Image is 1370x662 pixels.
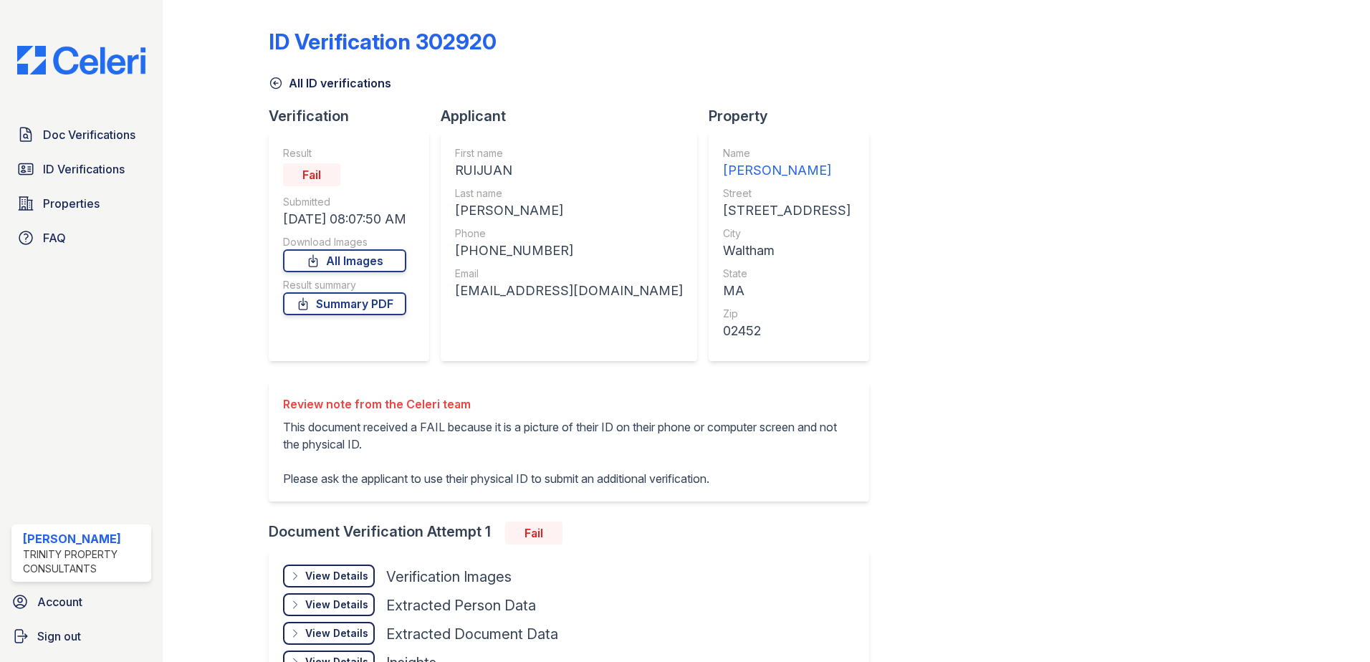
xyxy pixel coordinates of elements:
div: [PERSON_NAME] [723,160,851,181]
div: [EMAIL_ADDRESS][DOMAIN_NAME] [455,281,683,301]
span: Properties [43,195,100,212]
div: [STREET_ADDRESS] [723,201,851,221]
a: Properties [11,189,151,218]
div: First name [455,146,683,160]
div: Result [283,146,406,160]
div: Fail [505,522,562,545]
span: ID Verifications [43,160,125,178]
div: Document Verification Attempt 1 [269,522,881,545]
div: Phone [455,226,683,241]
a: All ID verifications [269,75,391,92]
div: Zip [723,307,851,321]
div: RUIJUAN [455,160,683,181]
span: Account [37,593,82,610]
a: ID Verifications [11,155,151,183]
div: [DATE] 08:07:50 AM [283,209,406,229]
div: Name [723,146,851,160]
div: Extracted Person Data [386,595,536,615]
div: Trinity Property Consultants [23,547,145,576]
span: Sign out [37,628,81,645]
div: Result summary [283,278,406,292]
div: Last name [455,186,683,201]
div: View Details [305,569,368,583]
div: Waltham [723,241,851,261]
div: ID Verification 302920 [269,29,497,54]
a: Doc Verifications [11,120,151,149]
div: Submitted [283,195,406,209]
a: Summary PDF [283,292,406,315]
div: Download Images [283,235,406,249]
span: FAQ [43,229,66,246]
a: FAQ [11,224,151,252]
a: Sign out [6,622,157,651]
div: [PERSON_NAME] [23,530,145,547]
div: Verification Images [386,567,512,587]
div: Review note from the Celeri team [283,395,855,413]
div: Fail [283,163,340,186]
div: 02452 [723,321,851,341]
div: Verification [269,106,441,126]
div: Extracted Document Data [386,624,558,644]
a: Name [PERSON_NAME] [723,146,851,181]
div: Email [455,267,683,281]
div: View Details [305,598,368,612]
p: This document received a FAIL because it is a picture of their ID on their phone or computer scre... [283,418,855,487]
a: All Images [283,249,406,272]
span: Doc Verifications [43,126,135,143]
div: Street [723,186,851,201]
img: CE_Logo_Blue-a8612792a0a2168367f1c8372b55b34899dd931a85d93a1a3d3e32e68fde9ad4.png [6,46,157,75]
div: State [723,267,851,281]
div: [PERSON_NAME] [455,201,683,221]
div: View Details [305,626,368,641]
div: MA [723,281,851,301]
div: Applicant [441,106,709,126]
div: City [723,226,851,241]
div: Property [709,106,881,126]
div: [PHONE_NUMBER] [455,241,683,261]
a: Account [6,587,157,616]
